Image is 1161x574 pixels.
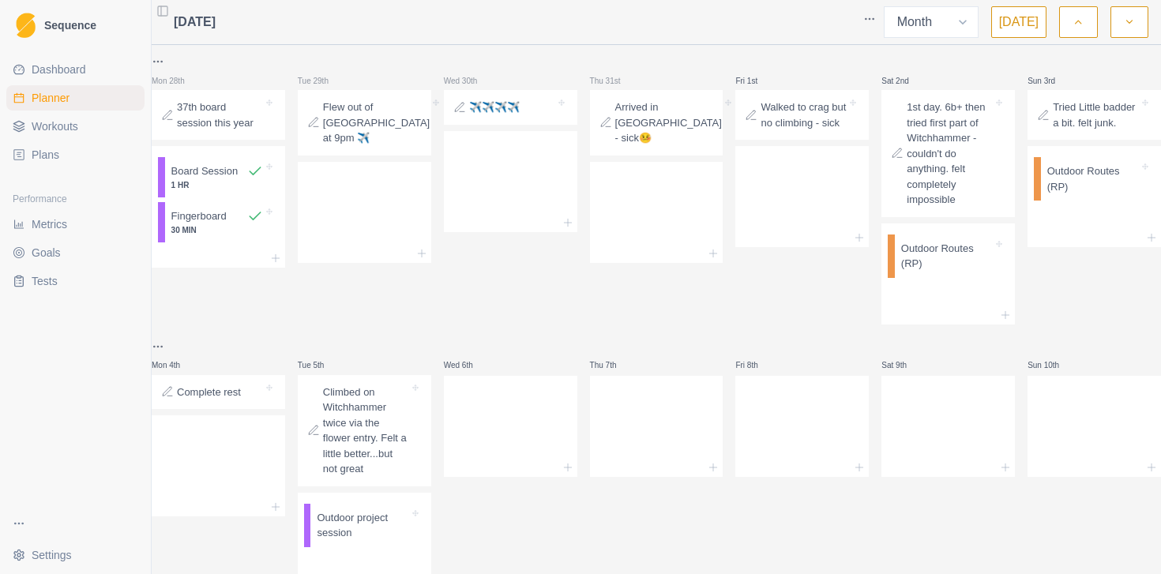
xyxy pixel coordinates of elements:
[177,99,263,130] p: 37th board session this year
[323,99,430,146] p: Flew out of [GEOGRAPHIC_DATA] at 9pm ✈️
[158,202,279,242] div: Fingerboard30 MIN
[6,85,145,111] a: Planner
[444,359,491,371] p: Wed 6th
[444,75,491,87] p: Wed 30th
[590,90,723,156] div: Arrived in [GEOGRAPHIC_DATA] - sick🤒
[317,510,408,541] p: Outdoor project session
[1047,163,1139,194] p: Outdoor Routes (RP)
[6,212,145,237] a: Metrics
[158,157,279,197] div: Board Session1 HR
[761,99,847,130] p: Walked to crag but no climbing - sick
[174,13,216,32] span: [DATE]
[615,99,722,146] p: Arrived in [GEOGRAPHIC_DATA] - sick🤒
[32,245,61,261] span: Goals
[298,75,345,87] p: Tue 29th
[735,90,869,140] div: Walked to crag but no climbing - sick
[444,90,577,125] div: ✈️✈️✈️✈️
[901,241,993,272] p: Outdoor Routes (RP)
[6,57,145,82] a: Dashboard
[16,13,36,39] img: Logo
[991,6,1046,38] button: [DATE]
[32,273,58,289] span: Tests
[735,75,783,87] p: Fri 1st
[171,179,263,191] p: 1 HR
[1028,75,1075,87] p: Sun 3rd
[6,6,145,44] a: LogoSequence
[298,359,345,371] p: Tue 5th
[152,90,285,140] div: 37th board session this year
[152,375,285,410] div: Complete rest
[6,268,145,294] a: Tests
[6,240,145,265] a: Goals
[171,224,263,236] p: 30 MIN
[304,504,425,547] div: Outdoor project session
[469,99,520,115] p: ✈️✈️✈️✈️
[152,359,199,371] p: Mon 4th
[32,62,86,77] span: Dashboard
[881,90,1015,217] div: 1st day. 6b+ then tried first part of Witchhammer - couldn't do anything. felt completely impossible
[1028,359,1075,371] p: Sun 10th
[735,359,783,371] p: Fri 8th
[32,216,67,232] span: Metrics
[888,234,1009,278] div: Outdoor Routes (RP)
[32,147,59,163] span: Plans
[177,385,241,400] p: Complete rest
[590,359,637,371] p: Thu 7th
[881,359,929,371] p: Sat 9th
[1053,99,1139,130] p: Tried Little badder a bit. felt junk.
[298,375,431,486] div: Climbed on Witchhammer twice via the flower entry. Felt a little better...but not great
[6,186,145,212] div: Performance
[6,142,145,167] a: Plans
[1028,90,1161,140] div: Tried Little badder a bit. felt junk.
[590,75,637,87] p: Thu 31st
[6,114,145,139] a: Workouts
[1034,157,1155,201] div: Outdoor Routes (RP)
[32,90,70,106] span: Planner
[881,75,929,87] p: Sat 2nd
[32,118,78,134] span: Workouts
[152,75,199,87] p: Mon 28th
[907,99,993,208] p: 1st day. 6b+ then tried first part of Witchhammer - couldn't do anything. felt completely impossible
[323,385,409,477] p: Climbed on Witchhammer twice via the flower entry. Felt a little better...but not great
[171,163,239,179] p: Board Session
[171,208,227,224] p: Fingerboard
[44,20,96,31] span: Sequence
[298,90,431,156] div: Flew out of [GEOGRAPHIC_DATA] at 9pm ✈️
[6,542,145,568] button: Settings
